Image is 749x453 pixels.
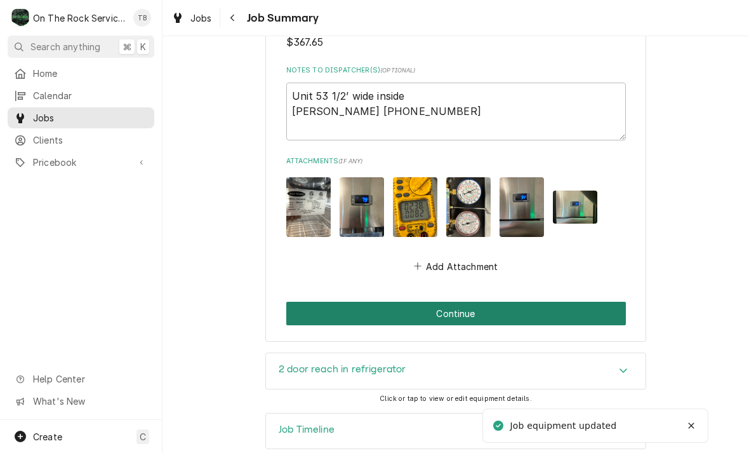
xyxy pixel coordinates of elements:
[279,363,406,375] h3: 2 door reach in refrigerator
[140,430,146,443] span: C
[446,177,491,236] img: b7nyjgUaQy2ZAx1GAupY
[140,40,146,53] span: K
[553,191,597,224] img: 2Y3Zw8q8RSj7ZPL96XIA
[8,152,154,173] a: Go to Pricebook
[8,107,154,128] a: Jobs
[266,414,646,449] div: Accordion Header
[380,395,532,403] span: Click or tap to view or edit equipment details.
[286,36,324,48] span: $367.65
[33,67,148,80] span: Home
[286,65,626,140] div: Notes to Dispatcher(s)
[286,302,626,325] button: Continue
[338,158,362,165] span: ( if any )
[265,353,646,389] div: 2 door reach in refrigerator
[30,40,100,53] span: Search anything
[286,302,626,325] div: Button Group
[286,35,626,50] span: Subtotal
[8,130,154,151] a: Clients
[33,11,126,25] div: On The Rock Services
[123,40,131,53] span: ⌘
[286,83,626,140] textarea: Unit 53 1/2’ wide inside [PERSON_NAME] [PHONE_NUMBER]
[340,177,384,236] img: wpNNPnpT16qbX7QmnTAk
[500,177,544,236] img: 4Ts9aGAQOuWMR776qtDA
[8,391,154,412] a: Go to What's New
[223,8,243,28] button: Navigate back
[243,10,319,27] span: Job Summary
[266,353,646,389] button: Accordion Details Expand Trigger
[8,63,154,84] a: Home
[265,413,646,450] div: Job Timeline
[266,353,646,389] div: Accordion Header
[380,67,416,74] span: ( optional )
[11,9,29,27] div: On The Rock Services's Avatar
[133,9,151,27] div: TB
[286,65,626,76] label: Notes to Dispatcher(s)
[8,85,154,106] a: Calendar
[190,11,212,25] span: Jobs
[286,156,626,275] div: Attachments
[8,368,154,389] a: Go to Help Center
[33,372,147,386] span: Help Center
[286,302,626,325] div: Button Group Row
[8,36,154,58] button: Search anything⌘K
[411,257,500,275] button: Add Attachment
[286,177,331,236] img: vNx1Nz2zRVwQ3UR8K5Mu
[133,9,151,27] div: Todd Brady's Avatar
[266,414,646,449] button: Accordion Details Expand Trigger
[33,133,148,147] span: Clients
[33,395,147,408] span: What's New
[33,156,129,169] span: Pricebook
[166,8,217,29] a: Jobs
[279,424,335,436] h3: Job Timeline
[393,177,437,236] img: c1wyi8B7QG2KVfRvSFVG
[33,111,148,125] span: Jobs
[286,156,626,166] label: Attachments
[33,89,148,102] span: Calendar
[11,9,29,27] div: O
[510,419,619,433] div: Job equipment updated
[33,431,62,442] span: Create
